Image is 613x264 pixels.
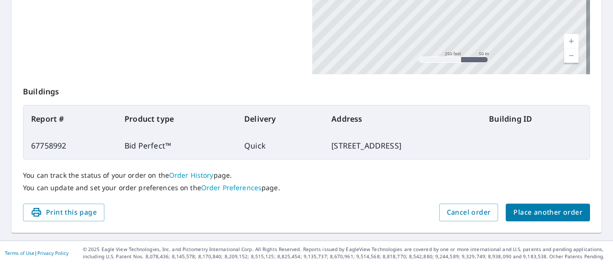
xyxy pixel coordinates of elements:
button: Place another order [506,204,590,221]
td: [STREET_ADDRESS] [324,132,481,159]
p: Buildings [23,74,590,105]
p: You can track the status of your order on the page. [23,171,590,180]
p: | [5,250,68,256]
th: Report # [23,105,117,132]
th: Address [324,105,481,132]
td: Quick [237,132,324,159]
p: You can update and set your order preferences on the page. [23,184,590,192]
th: Building ID [481,105,590,132]
p: © 2025 Eagle View Technologies, Inc. and Pictometry International Corp. All Rights Reserved. Repo... [83,246,608,260]
th: Product type [117,105,237,132]
span: Place another order [513,207,582,218]
a: Order Preferences [201,183,261,192]
a: Order History [169,171,214,180]
th: Delivery [237,105,324,132]
span: Cancel order [447,207,491,218]
a: Current Level 17, Zoom Out [564,48,579,63]
span: Print this page [31,207,97,218]
button: Print this page [23,204,104,221]
button: Cancel order [439,204,499,221]
td: Bid Perfect™ [117,132,237,159]
a: Terms of Use [5,250,34,256]
td: 67758992 [23,132,117,159]
a: Current Level 17, Zoom In [564,34,579,48]
a: Privacy Policy [37,250,68,256]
